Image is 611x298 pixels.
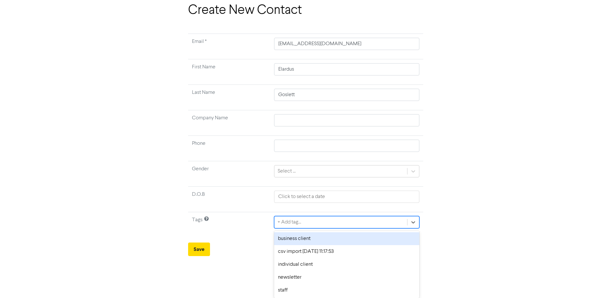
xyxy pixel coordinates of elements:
td: First Name [188,59,271,85]
td: Company Name [188,110,271,136]
td: D.O.B [188,187,271,212]
h1: Create New Contact [188,3,423,18]
div: business client [274,232,419,245]
div: + Add tag... [278,218,301,226]
div: csv import [DATE] 11:17:53 [274,245,419,258]
td: Phone [188,136,271,161]
td: Last Name [188,85,271,110]
input: Click to select a date [274,191,419,203]
td: Tags [188,212,271,238]
div: individual client [274,258,419,271]
button: Save [188,243,210,256]
div: newsletter [274,271,419,284]
td: Required [188,34,271,59]
td: Gender [188,161,271,187]
div: staff [274,284,419,297]
iframe: Chat Widget [579,267,611,298]
div: Select ... [278,167,296,175]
